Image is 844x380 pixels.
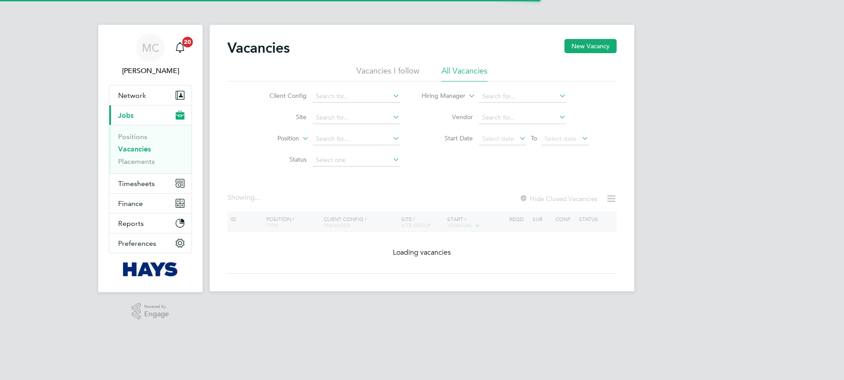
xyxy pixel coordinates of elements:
li: All Vacancies [441,66,487,81]
li: Vacancies I follow [357,66,419,81]
div: Showing [227,193,262,202]
a: Placements [118,157,155,166]
a: Vacancies [118,145,151,153]
label: Hide Closed Vacancies [519,194,597,203]
button: Network [109,85,192,105]
input: Search for... [479,90,566,103]
button: New Vacancy [564,39,617,53]
span: Engage [144,310,169,318]
input: Search for... [313,90,400,103]
span: Select date [545,135,576,143]
span: Jobs [118,111,134,120]
span: 20 [182,37,193,47]
span: Meg Castleton [109,66,192,76]
a: 20 [171,34,189,62]
span: Network [118,91,146,100]
label: Client Config [256,92,307,100]
span: Powered by [144,303,169,310]
label: Status [256,155,307,163]
input: Search for... [313,112,400,124]
h2: Vacancies [227,39,290,57]
input: Search for... [313,133,400,145]
span: Reports [118,219,144,228]
label: Vendor [422,113,473,121]
button: Jobs [109,105,192,125]
a: Powered byEngage [132,303,169,320]
div: Jobs [109,125,192,173]
input: Search for... [479,112,566,124]
label: Hiring Manager [414,92,465,101]
span: To [528,132,540,144]
span: MC [142,42,159,54]
img: hays-logo-retina.png [123,262,178,276]
label: Start Date [422,134,473,142]
label: Position [248,134,299,143]
span: Finance [118,199,143,208]
button: Timesheets [109,174,192,193]
a: MC[PERSON_NAME] [109,34,192,76]
label: Site [256,113,307,121]
span: ... [255,193,260,202]
span: Timesheets [118,179,155,188]
button: Preferences [109,233,192,253]
button: Reports [109,213,192,233]
a: Go to home page [109,262,192,276]
button: Finance [109,194,192,213]
input: Select one [313,154,400,167]
a: Positions [118,132,147,141]
span: Preferences [118,239,156,248]
span: Select date [482,135,514,143]
nav: Main navigation [98,25,203,292]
